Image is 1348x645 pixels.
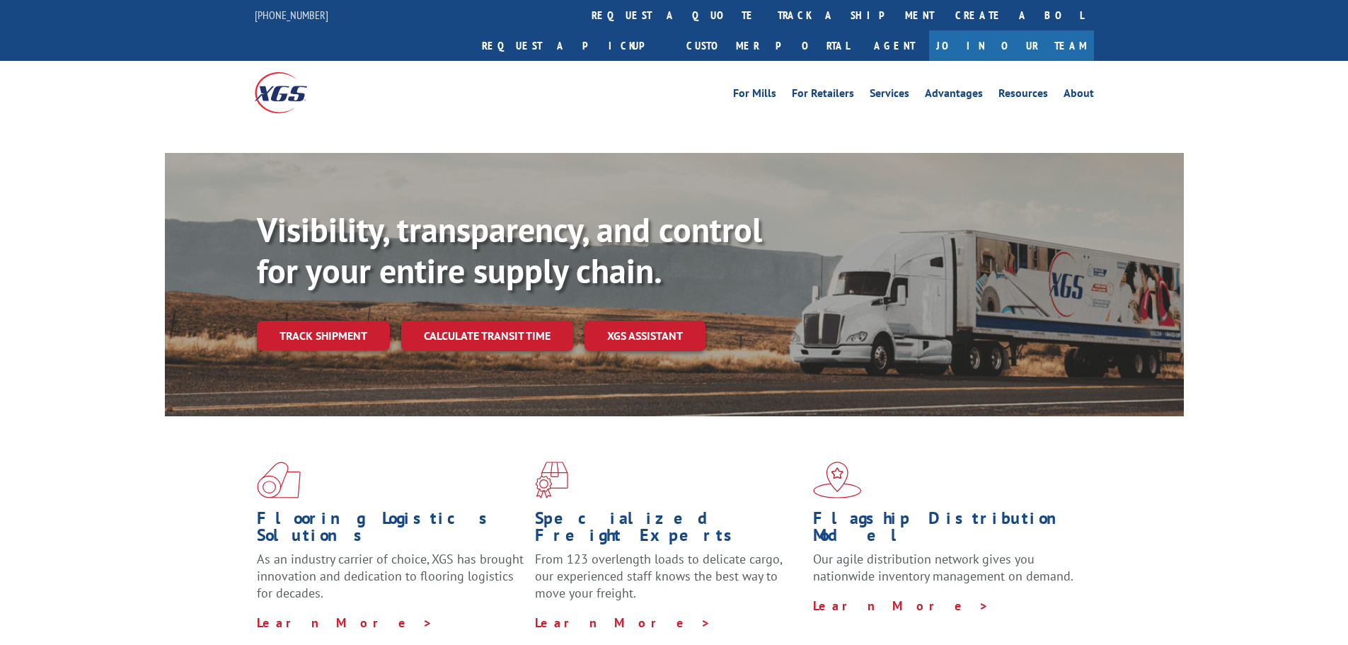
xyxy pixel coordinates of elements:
[257,551,524,601] span: As an industry carrier of choice, XGS has brought innovation and dedication to flooring logistics...
[257,207,762,292] b: Visibility, transparency, and control for your entire supply chain.
[870,88,909,103] a: Services
[401,321,573,351] a: Calculate transit time
[535,510,802,551] h1: Specialized Freight Experts
[792,88,854,103] a: For Retailers
[535,551,802,614] p: From 123 overlength loads to delicate cargo, our experienced staff knows the best way to move you...
[925,88,983,103] a: Advantages
[257,321,390,350] a: Track shipment
[813,551,1073,584] span: Our agile distribution network gives you nationwide inventory management on demand.
[813,462,862,498] img: xgs-icon-flagship-distribution-model-red
[998,88,1048,103] a: Resources
[813,598,989,614] a: Learn More >
[813,510,1081,551] h1: Flagship Distribution Model
[1064,88,1094,103] a: About
[929,30,1094,61] a: Join Our Team
[733,88,776,103] a: For Mills
[535,615,711,631] a: Learn More >
[676,30,860,61] a: Customer Portal
[257,462,301,498] img: xgs-icon-total-supply-chain-intelligence-red
[535,462,568,498] img: xgs-icon-focused-on-flooring-red
[584,321,705,351] a: XGS ASSISTANT
[255,8,328,22] a: [PHONE_NUMBER]
[257,615,433,631] a: Learn More >
[257,510,524,551] h1: Flooring Logistics Solutions
[860,30,929,61] a: Agent
[471,30,676,61] a: Request a pickup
